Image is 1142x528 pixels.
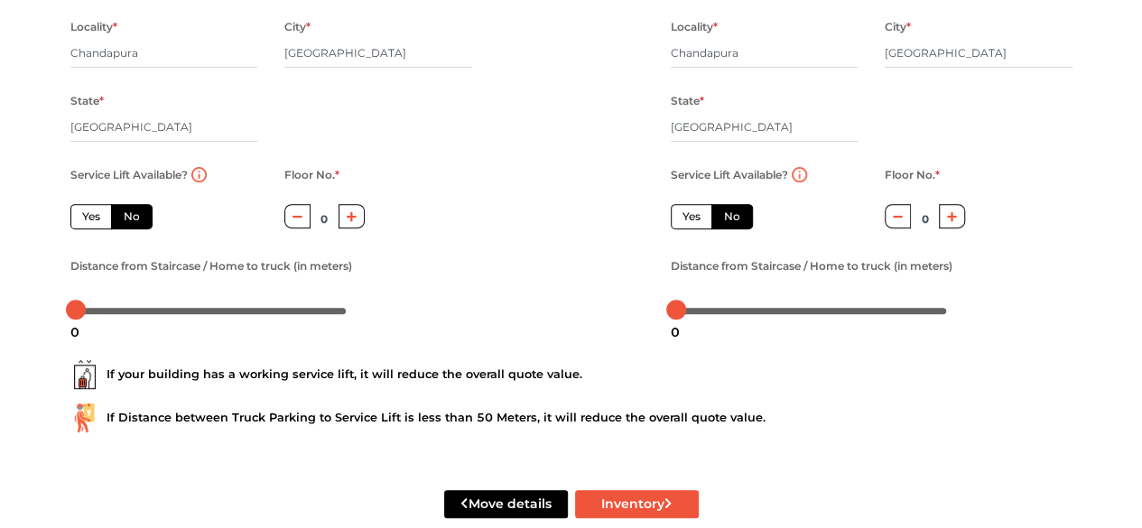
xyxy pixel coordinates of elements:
[63,317,87,347] div: 0
[671,15,718,39] label: Locality
[70,360,1072,389] div: If your building has a working service lift, it will reduce the overall quote value.
[671,204,712,229] label: Yes
[885,15,911,39] label: City
[671,163,788,187] label: Service Lift Available?
[444,490,568,518] button: Move details
[671,255,952,278] label: Distance from Staircase / Home to truck (in meters)
[885,163,940,187] label: Floor No.
[284,163,339,187] label: Floor No.
[575,490,699,518] button: Inventory
[70,403,1072,432] div: If Distance between Truck Parking to Service Lift is less than 50 Meters, it will reduce the over...
[70,15,117,39] label: Locality
[70,360,99,389] img: ...
[664,317,687,347] div: 0
[70,204,112,229] label: Yes
[70,163,188,187] label: Service Lift Available?
[70,89,104,113] label: State
[284,15,311,39] label: City
[70,403,99,432] img: ...
[711,204,753,229] label: No
[111,204,153,229] label: No
[70,255,352,278] label: Distance from Staircase / Home to truck (in meters)
[671,89,704,113] label: State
